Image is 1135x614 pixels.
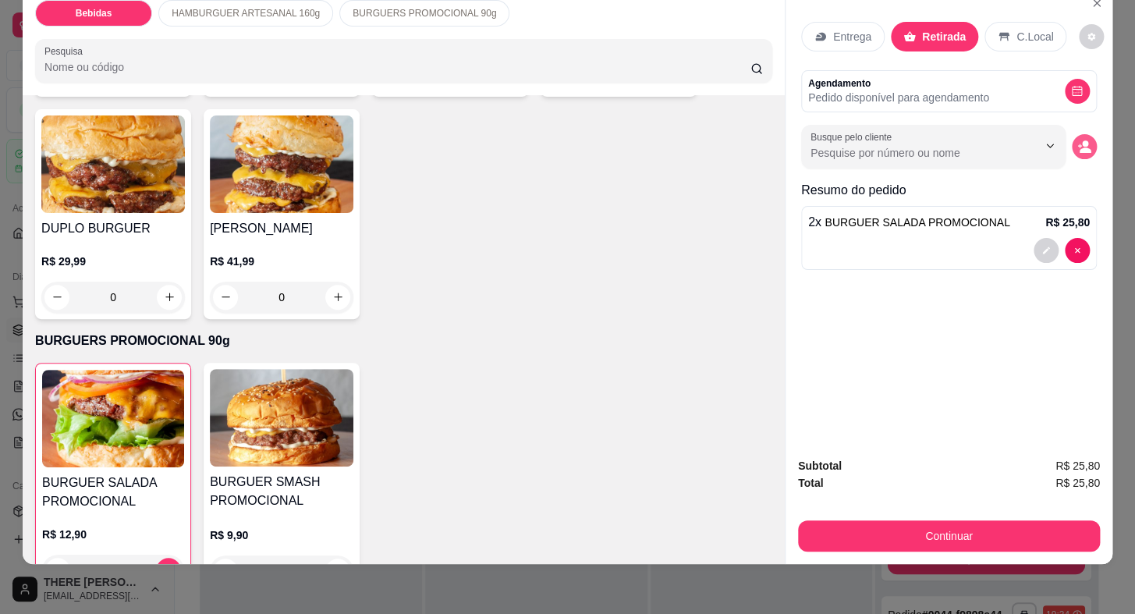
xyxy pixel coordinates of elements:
[213,559,238,584] button: decrease-product-quantity
[213,285,238,310] button: decrease-product-quantity
[801,181,1097,200] p: Resumo do pedido
[41,254,185,269] p: R$ 29,99
[210,219,353,238] h4: [PERSON_NAME]
[353,7,496,20] p: BURGUERS PROMOCIONAL 90g
[825,216,1009,229] span: BURGUER SALADA PROMOCIONAL
[798,477,823,489] strong: Total
[45,558,70,583] button: decrease-product-quantity
[44,59,750,75] input: Pesquisa
[810,130,897,144] label: Busque pelo cliente
[1055,474,1100,492] span: R$ 25,80
[798,520,1100,552] button: Continuar
[1045,215,1090,230] p: R$ 25,80
[1016,29,1053,44] p: C.Local
[833,29,871,44] p: Entrega
[922,29,966,44] p: Retirada
[1065,79,1090,104] button: decrease-product-quantity
[42,474,184,511] h4: BURGUER SALADA PROMOCIONAL
[157,285,182,310] button: increase-product-quantity
[808,90,989,105] p: Pedido disponível para agendamento
[42,370,184,467] img: product-image
[1034,238,1059,263] button: decrease-product-quantity
[210,473,353,510] h4: BURGUER SMASH PROMOCIONAL
[41,219,185,238] h4: DUPLO BURGUER
[210,254,353,269] p: R$ 41,99
[810,145,1013,161] input: Busque pelo cliente
[42,527,184,542] p: R$ 12,90
[325,559,350,584] button: increase-product-quantity
[1072,134,1097,159] button: decrease-product-quantity
[44,44,88,58] label: Pesquisa
[325,285,350,310] button: increase-product-quantity
[1055,457,1100,474] span: R$ 25,80
[808,213,1010,232] p: 2 x
[76,7,112,20] p: Bebidas
[156,558,181,583] button: increase-product-quantity
[35,332,772,350] p: BURGUERS PROMOCIONAL 90g
[172,7,320,20] p: HAMBURGUER ARTESANAL 160g
[808,77,989,90] p: Agendamento
[210,115,353,213] img: product-image
[798,460,842,472] strong: Subtotal
[41,115,185,213] img: product-image
[210,527,353,543] p: R$ 9,90
[44,285,69,310] button: decrease-product-quantity
[1065,238,1090,263] button: decrease-product-quantity
[210,369,353,467] img: product-image
[1079,24,1104,49] button: decrease-product-quantity
[1037,133,1062,158] button: Show suggestions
